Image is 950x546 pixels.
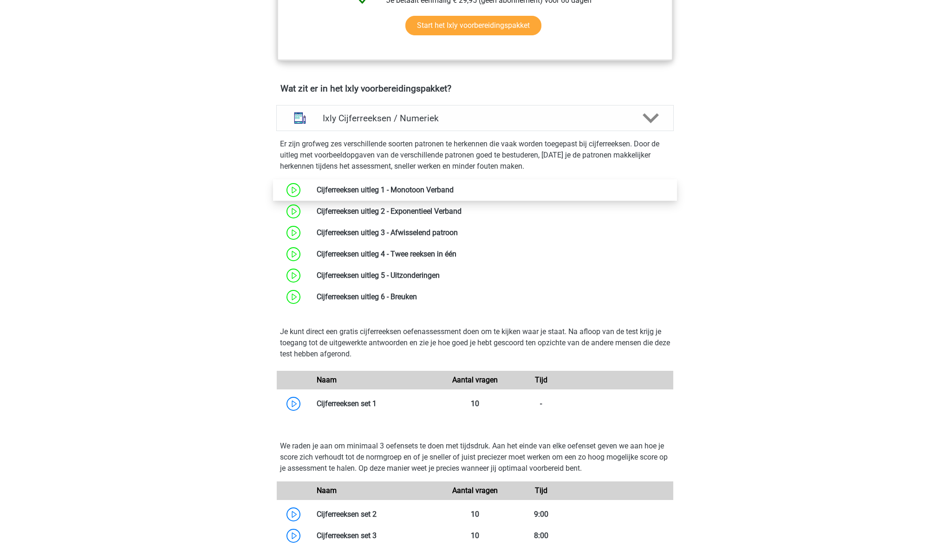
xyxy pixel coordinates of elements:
div: Cijferreeksen uitleg 2 - Exponentieel Verband [310,206,673,217]
div: Tijd [508,375,574,386]
p: We raden je aan om minimaal 3 oefensets te doen met tijdsdruk. Aan het einde van elke oefenset ge... [280,441,670,474]
div: Cijferreeksen uitleg 1 - Monotoon Verband [310,184,673,196]
div: Aantal vragen [442,485,508,496]
p: Er zijn grofweg zes verschillende soorten patronen te herkennen die vaak worden toegepast bij cij... [280,138,670,172]
img: cijferreeksen [288,106,312,130]
div: Cijferreeksen set 3 [310,530,442,541]
div: Cijferreeksen uitleg 4 - Twee reeksen in één [310,249,673,260]
div: Cijferreeksen uitleg 5 - Uitzonderingen [310,270,673,281]
div: Tijd [508,485,574,496]
a: Start het Ixly voorbereidingspakket [405,16,541,35]
div: Cijferreeksen uitleg 6 - Breuken [310,291,673,303]
h4: Wat zit er in het Ixly voorbereidingspakket? [280,83,670,94]
div: Cijferreeksen set 2 [310,509,442,520]
div: Naam [310,375,442,386]
p: Je kunt direct een gratis cijferreeksen oefenassessment doen om te kijken waar je staat. Na afloo... [280,326,670,360]
div: Naam [310,485,442,496]
a: cijferreeksen Ixly Cijferreeksen / Numeriek [273,105,677,131]
div: Aantal vragen [442,375,508,386]
div: Cijferreeksen uitleg 3 - Afwisselend patroon [310,227,673,238]
div: Cijferreeksen set 1 [310,398,442,409]
h4: Ixly Cijferreeksen / Numeriek [323,113,627,124]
